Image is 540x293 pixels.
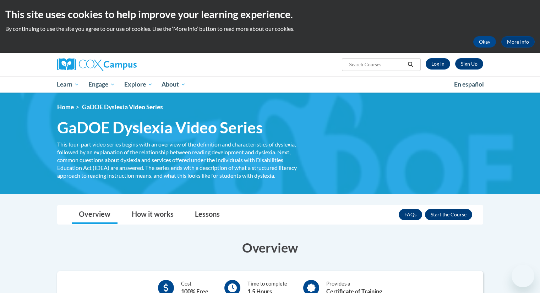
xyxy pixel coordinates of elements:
a: Cox Campus [57,58,192,71]
a: About [157,76,190,93]
a: Engage [84,76,120,93]
span: Learn [57,80,79,89]
a: Explore [120,76,157,93]
iframe: Button to launch messaging window [512,265,534,287]
a: Learn [53,76,84,93]
a: Home [57,103,74,111]
button: Okay [473,36,496,48]
input: Search Courses [348,60,405,69]
p: By continuing to use the site you agree to our use of cookies. Use the ‘More info’ button to read... [5,25,535,33]
span: GaDOE Dyslexia Video Series [82,103,163,111]
a: En español [449,77,489,92]
span: About [162,80,186,89]
a: Lessons [188,205,227,224]
a: How it works [125,205,181,224]
a: Register [455,58,483,70]
span: Explore [124,80,153,89]
div: Main menu [47,76,494,93]
span: GaDOE Dyslexia Video Series [57,118,263,137]
button: Enroll [425,209,472,220]
h2: This site uses cookies to help improve your learning experience. [5,7,535,21]
a: More Info [501,36,535,48]
h3: Overview [57,239,483,256]
a: Overview [72,205,118,224]
button: Search [405,60,416,69]
a: Log In [426,58,450,70]
a: FAQs [399,209,422,220]
img: Cox Campus [57,58,137,71]
div: This four-part video series begins with an overview of the definition and characteristics of dysl... [57,140,302,179]
span: Engage [88,80,115,89]
span: En español [454,81,484,88]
